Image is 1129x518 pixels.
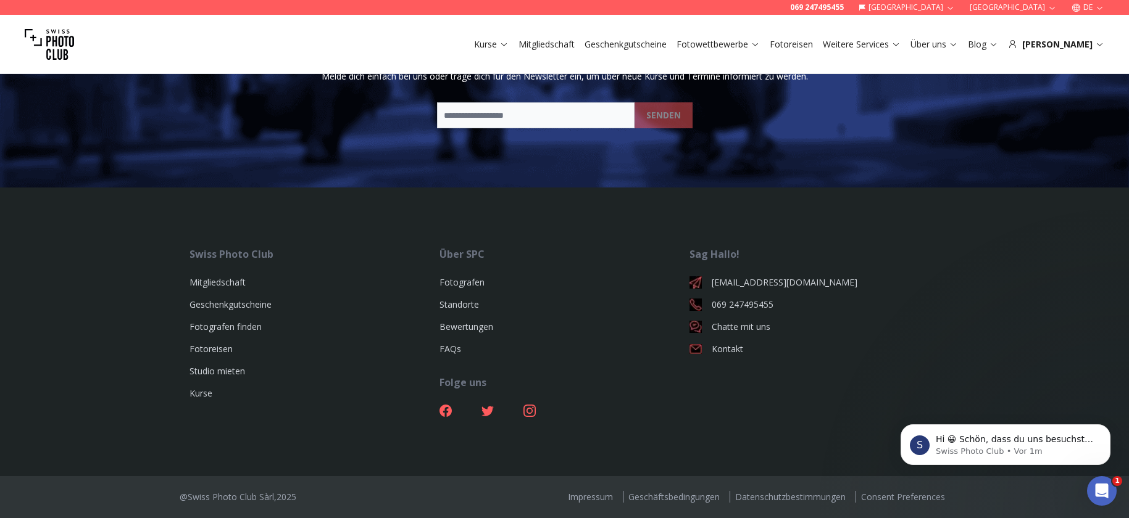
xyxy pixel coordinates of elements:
a: [EMAIL_ADDRESS][DOMAIN_NAME] [689,276,939,289]
button: Fotowettbewerbe [672,36,765,53]
a: Mitgliedschaft [190,276,246,288]
a: Impressum [563,491,618,503]
div: @Swiss Photo Club Sàrl, 2025 [180,491,296,503]
a: Fotografen finden [190,321,262,332]
button: Blog [963,36,1003,53]
a: Kurse [190,387,212,399]
div: Folge uns [440,375,689,390]
a: Geschäftsbedingungen [623,491,725,503]
div: Swiss Photo Club [190,247,440,261]
a: 069 247495455 [689,298,939,311]
iframe: Intercom live chat [1087,476,1117,506]
div: Über SPC [440,247,689,261]
a: Fotowettbewerbe [677,38,760,51]
b: SENDEN [646,109,681,121]
button: Fotoreisen [765,36,818,53]
a: 069 247495455 [790,2,844,12]
button: Geschenkgutscheine [580,36,672,53]
a: Fotoreisen [770,38,813,51]
a: Chatte mit uns [689,321,939,333]
p: Melde dich einfach bei uns oder trage dich für den Newsletter ein, um über neue Kurse und Termine... [322,70,808,83]
span: 1 [1112,476,1122,486]
button: Kurse [469,36,514,53]
p: Message from Swiss Photo Club, sent Vor 1m [54,99,213,110]
a: Geschenkgutscheine [585,38,667,51]
a: Blog [968,38,998,51]
button: Über uns [906,36,963,53]
a: Consent Preferences [856,491,950,503]
p: Hi 😀 Schön, dass du uns besuchst. Stell' uns gerne jederzeit Fragen oder hinterlasse ein Feedback. [54,87,213,99]
div: Profile image for Swiss Photo Club [28,89,48,109]
a: Datenschutzbestimmungen [730,491,851,503]
button: Mitgliedschaft [514,36,580,53]
button: Weitere Services [818,36,906,53]
a: Geschenkgutscheine [190,298,272,310]
a: Fotografen [440,276,485,288]
iframe: Intercom notifications Nachricht [882,347,1129,485]
img: Swiss photo club [25,20,74,69]
a: Mitgliedschaft [519,38,575,51]
a: Kontakt [689,343,939,355]
a: Fotoreisen [190,343,233,355]
a: Standorte [440,298,479,310]
a: Über uns [910,38,958,51]
a: Weitere Services [823,38,901,51]
a: Bewertungen [440,321,493,332]
a: Kurse [474,38,509,51]
a: Studio mieten [190,365,245,377]
div: message notification from Swiss Photo Club, Vor 1m. Hi 😀 Schön, dass du uns besuchst. Stell' uns ... [19,78,228,118]
a: FAQs [440,343,461,355]
div: Sag Hallo! [689,247,939,261]
button: SENDEN [635,102,693,128]
div: [PERSON_NAME] [1008,38,1104,51]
